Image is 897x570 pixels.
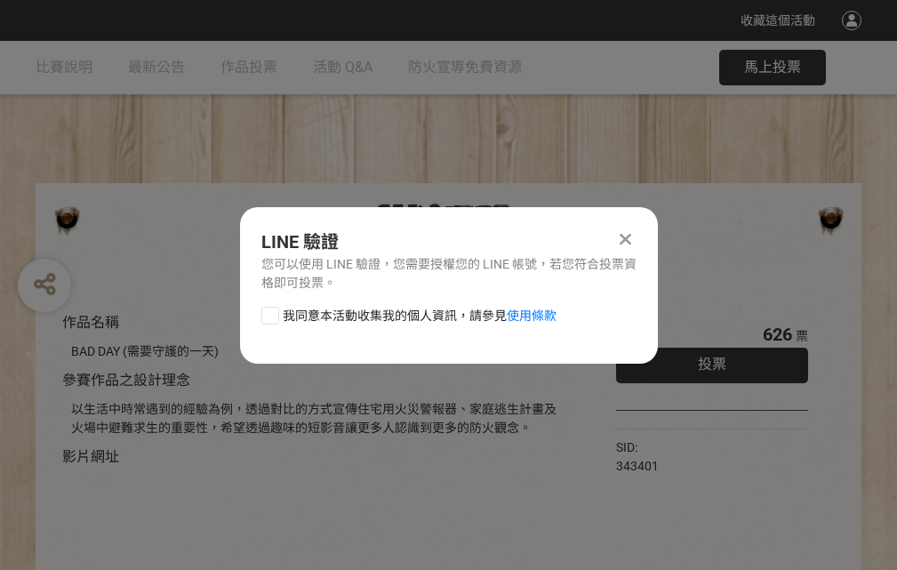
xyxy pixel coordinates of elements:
a: 最新公告 [128,41,185,94]
a: 比賽說明 [36,41,92,94]
button: 馬上投票 [719,50,826,85]
span: 收藏這個活動 [741,13,815,28]
div: BAD DAY (需要守護的一天) [71,342,563,361]
span: 比賽說明 [36,59,92,76]
span: 參賽作品之設計理念 [62,372,190,389]
span: 影片網址 [62,448,119,465]
span: 防火宣導免費資源 [408,59,522,76]
span: 票 [796,329,808,343]
a: 防火宣導免費資源 [408,41,522,94]
span: 626 [763,324,792,345]
span: SID: 343401 [616,440,659,473]
a: 活動 Q&A [313,41,372,94]
a: 使用條款 [507,309,557,323]
span: 最新公告 [128,59,185,76]
iframe: Facebook Share [663,438,752,456]
span: 馬上投票 [744,59,801,76]
div: 您可以使用 LINE 驗證，您需要授權您的 LINE 帳號，若您符合投票資格即可投票。 [261,255,637,293]
div: LINE 驗證 [261,229,637,255]
div: 以生活中時常遇到的經驗為例，透過對比的方式宣傳住宅用火災警報器、家庭逃生計畫及火場中避難求生的重要性，希望透過趣味的短影音讓更多人認識到更多的防火觀念。 [71,400,563,438]
span: 活動 Q&A [313,59,372,76]
span: 我同意本活動收集我的個人資訊，請參見 [283,307,557,325]
span: 作品名稱 [62,314,119,331]
a: 作品投票 [220,41,277,94]
span: 作品投票 [220,59,277,76]
span: 投票 [698,356,726,373]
